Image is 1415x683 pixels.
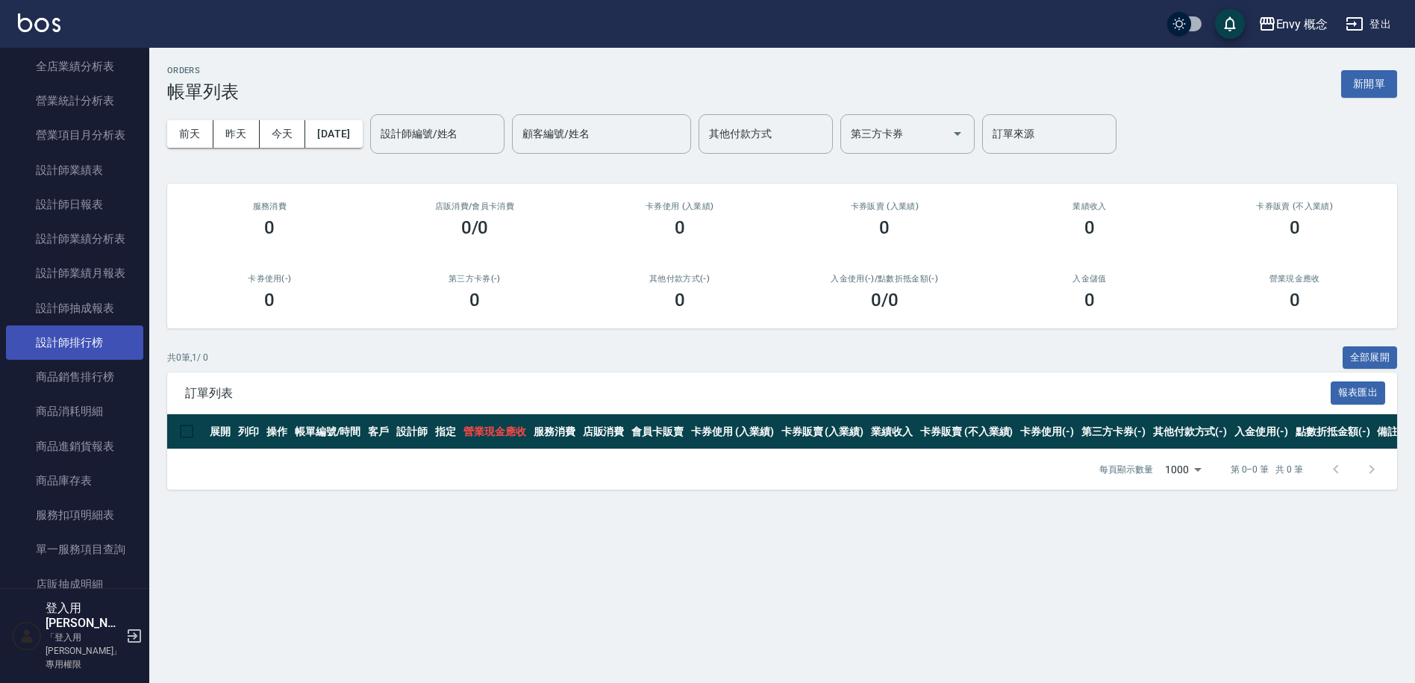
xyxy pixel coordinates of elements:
a: 服務扣項明細表 [6,498,143,532]
a: 設計師日報表 [6,187,143,222]
th: 第三方卡券(-) [1078,414,1149,449]
a: 營業項目月分析表 [6,118,143,152]
button: 前天 [167,120,213,148]
h3: 0 /0 [871,290,899,311]
a: 商品進銷貨報表 [6,429,143,464]
button: 新開單 [1341,70,1397,98]
th: 卡券販賣 (入業績) [778,414,868,449]
button: 今天 [260,120,306,148]
p: 每頁顯示數量 [1099,463,1153,476]
a: 設計師業績表 [6,153,143,187]
th: 卡券販賣 (不入業績) [916,414,1016,449]
button: save [1215,9,1245,39]
button: Open [946,122,969,146]
th: 卡券使用 (入業績) [687,414,778,449]
th: 會員卡販賣 [628,414,687,449]
h2: 其他付款方式(-) [595,274,764,284]
th: 備註 [1373,414,1402,449]
th: 指定 [431,414,460,449]
th: 營業現金應收 [460,414,530,449]
a: 設計師業績分析表 [6,222,143,256]
h2: 營業現金應收 [1210,274,1379,284]
h2: 業績收入 [1005,202,1175,211]
th: 入金使用(-) [1231,414,1292,449]
a: 報表匯出 [1331,385,1386,399]
button: Envy 概念 [1252,9,1334,40]
h3: 0 [1084,217,1095,238]
th: 其他付款方式(-) [1149,414,1231,449]
div: 1000 [1159,449,1207,490]
a: 營業統計分析表 [6,84,143,118]
th: 列印 [234,414,263,449]
h2: 第三方卡券(-) [390,274,560,284]
a: 商品消耗明細 [6,394,143,428]
h3: 0 [675,290,685,311]
p: 共 0 筆, 1 / 0 [167,351,208,364]
p: 「登入用[PERSON_NAME]」專用權限 [46,631,122,671]
h3: 0 [675,217,685,238]
div: Envy 概念 [1276,15,1328,34]
p: 第 0–0 筆 共 0 筆 [1231,463,1303,476]
th: 業績收入 [867,414,916,449]
h2: ORDERS [167,66,239,75]
h3: 0 [264,217,275,238]
th: 展開 [206,414,234,449]
h3: 服務消費 [185,202,354,211]
a: 設計師業績月報表 [6,256,143,290]
h3: 0 [1290,290,1300,311]
a: 新開單 [1341,76,1397,90]
th: 設計師 [393,414,431,449]
a: 全店業績分析表 [6,49,143,84]
th: 客戶 [364,414,393,449]
button: 昨天 [213,120,260,148]
img: Person [12,621,42,651]
h2: 卡券使用 (入業績) [595,202,764,211]
th: 點數折抵金額(-) [1292,414,1374,449]
th: 服務消費 [530,414,579,449]
span: 訂單列表 [185,386,1331,401]
h2: 卡券販賣 (入業績) [800,202,969,211]
button: 全部展開 [1343,346,1398,369]
h2: 入金使用(-) /點數折抵金額(-) [800,274,969,284]
th: 帳單編號/時間 [291,414,365,449]
th: 店販消費 [579,414,628,449]
button: [DATE] [305,120,362,148]
th: 操作 [263,414,291,449]
button: 登出 [1340,10,1397,38]
h2: 店販消費 /會員卡消費 [390,202,560,211]
a: 商品銷售排行榜 [6,360,143,394]
h2: 卡券販賣 (不入業績) [1210,202,1379,211]
h3: 0 [469,290,480,311]
h3: 0 [264,290,275,311]
h3: 帳單列表 [167,81,239,102]
a: 商品庫存表 [6,464,143,498]
h3: 0 [1084,290,1095,311]
h3: 0 [879,217,890,238]
a: 店販抽成明細 [6,567,143,602]
button: 報表匯出 [1331,381,1386,405]
h5: 登入用[PERSON_NAME] [46,601,122,631]
h2: 入金儲值 [1005,274,1175,284]
a: 單一服務項目查詢 [6,532,143,567]
a: 設計師抽成報表 [6,291,143,325]
h3: 0 [1290,217,1300,238]
th: 卡券使用(-) [1016,414,1078,449]
a: 設計師排行榜 [6,325,143,360]
h2: 卡券使用(-) [185,274,354,284]
img: Logo [18,13,60,32]
h3: 0/0 [461,217,489,238]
